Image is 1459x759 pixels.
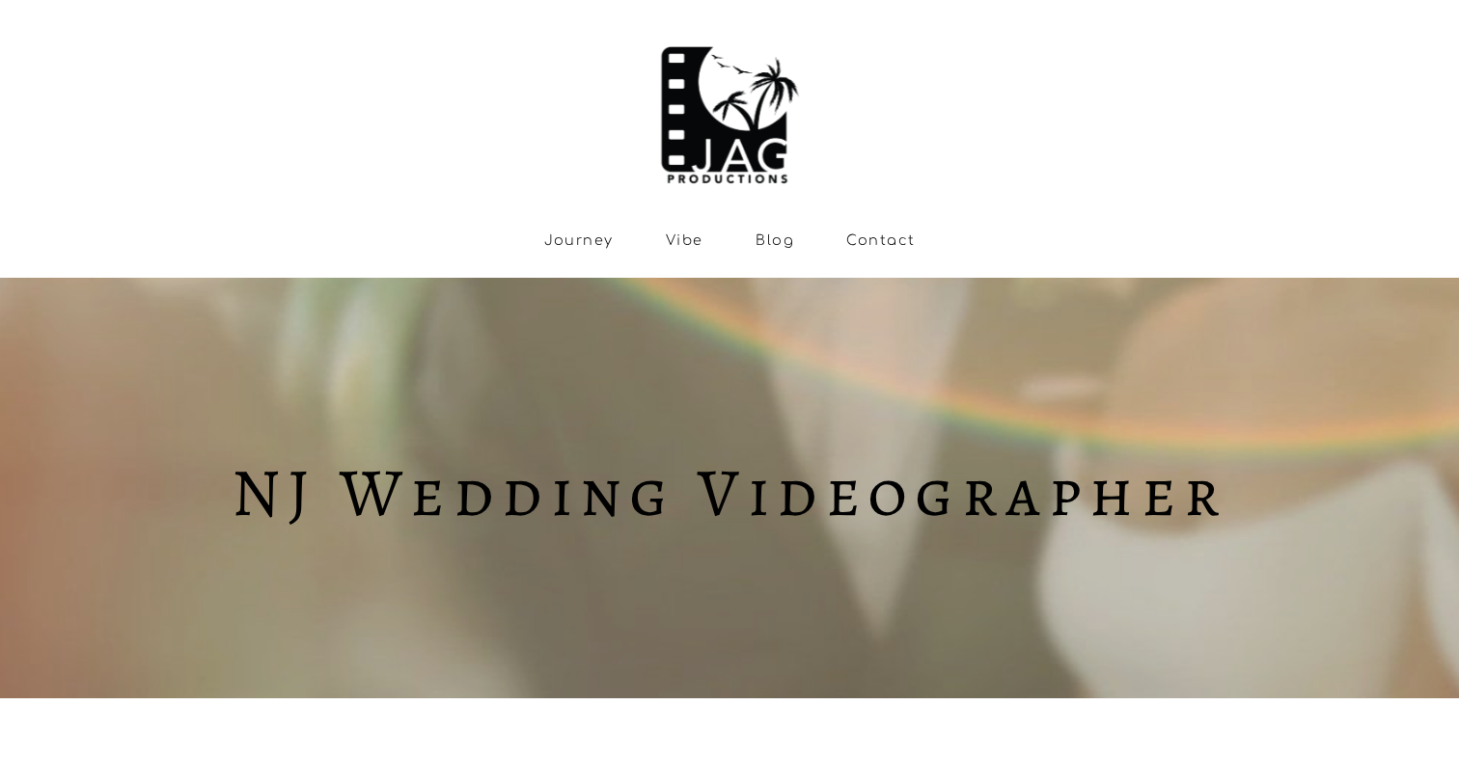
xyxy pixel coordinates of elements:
img: NJ Wedding Videographer | JAG Productions [653,29,806,189]
a: Blog [756,232,794,249]
a: Journey [544,232,614,249]
a: Vibe [666,232,703,249]
h1: NJ Wedding Videographer [54,463,1405,523]
a: Contact [846,232,915,249]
